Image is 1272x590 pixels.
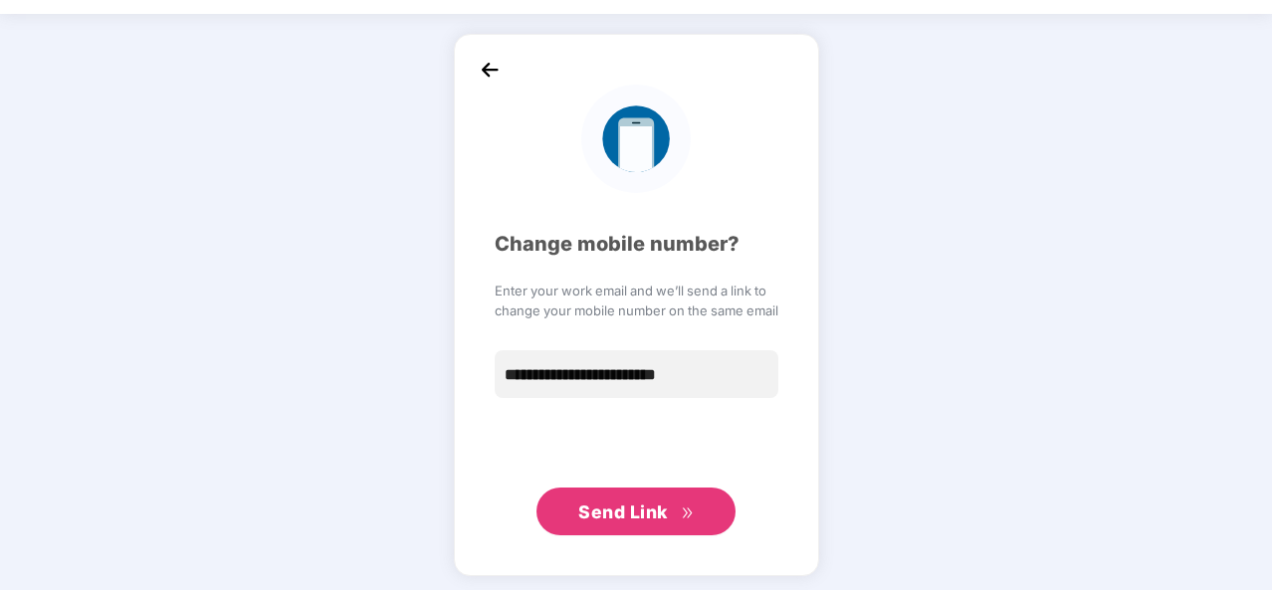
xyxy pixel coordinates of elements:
img: logo [581,85,690,193]
img: back_icon [475,55,505,85]
span: Send Link [578,501,668,522]
div: Change mobile number? [495,229,778,260]
span: change your mobile number on the same email [495,300,778,320]
button: Send Linkdouble-right [536,488,736,535]
span: double-right [681,506,694,519]
span: Enter your work email and we’ll send a link to [495,281,778,300]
